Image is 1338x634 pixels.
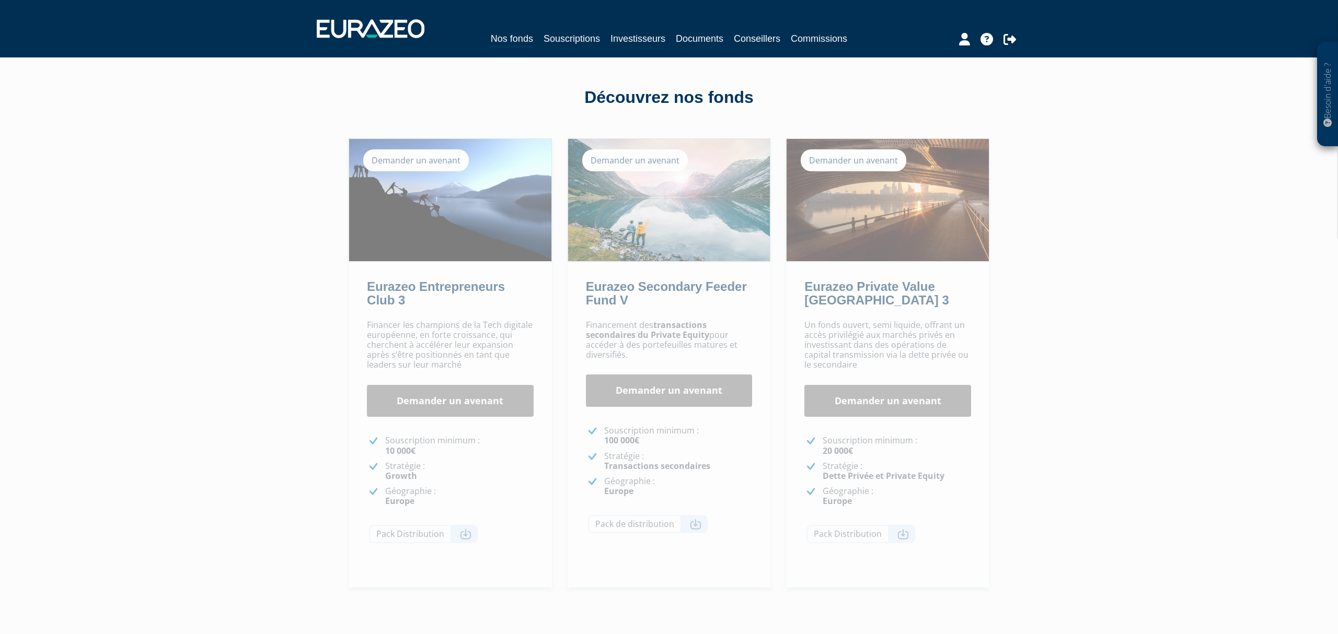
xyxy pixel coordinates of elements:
[349,139,551,261] img: Eurazeo Entrepreneurs Club 3
[367,320,534,370] p: Financer les champions de la Tech digitale européenne, en forte croissance, qui cherchent à accél...
[734,31,780,46] a: Conseillers
[586,374,753,407] a: Demander un avenant
[801,149,906,171] div: Demander un avenant
[806,525,915,543] a: Pack Distribution
[582,149,688,171] div: Demander un avenant
[385,461,534,481] p: Stratégie :
[804,279,949,307] a: Eurazeo Private Value [GEOGRAPHIC_DATA] 3
[823,445,853,456] strong: 20 000€
[604,460,710,472] strong: Transactions secondaires
[604,485,633,497] strong: Europe
[367,385,534,417] a: Demander un avenant
[604,476,753,496] p: Géographie :
[586,319,709,341] strong: transactions secondaires du Private Equity
[586,279,747,307] a: Eurazeo Secondary Feeder Fund V
[604,426,753,445] p: Souscription minimum :
[385,470,417,482] strong: Growth
[610,31,665,46] a: Investisseurs
[823,495,852,507] strong: Europe
[676,31,723,46] a: Documents
[367,279,505,307] a: Eurazeo Entrepreneurs Club 3
[385,495,414,507] strong: Europe
[385,486,534,506] p: Géographie :
[823,486,971,506] p: Géographie :
[604,451,753,471] p: Stratégie :
[787,139,989,261] img: Eurazeo Private Value Europe 3
[791,31,847,46] a: Commissions
[804,385,971,417] a: Demander un avenant
[385,445,416,456] strong: 10 000€
[371,86,967,110] div: Découvrez nos fonds
[588,515,708,533] a: Pack de distribution
[385,436,534,455] p: Souscription minimum :
[604,435,639,446] strong: 100 000€
[544,31,600,46] a: Souscriptions
[369,525,478,543] a: Pack Distribution
[823,470,944,482] strong: Dette Privée et Private Equity
[363,149,469,171] div: Demander un avenant
[804,320,971,370] p: Un fonds ouvert, semi liquide, offrant un accès privilégié aux marchés privés en investissant dan...
[1322,48,1334,142] p: Besoin d'aide ?
[568,139,770,261] img: Eurazeo Secondary Feeder Fund V
[491,31,533,48] a: Nos fonds
[823,461,971,481] p: Stratégie :
[586,320,753,360] p: Financement des pour accéder à des portefeuilles matures et diversifiés.
[317,19,424,38] img: 1732889491-logotype_eurazeo_blanc_rvb.png
[823,436,971,455] p: Souscription minimum :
